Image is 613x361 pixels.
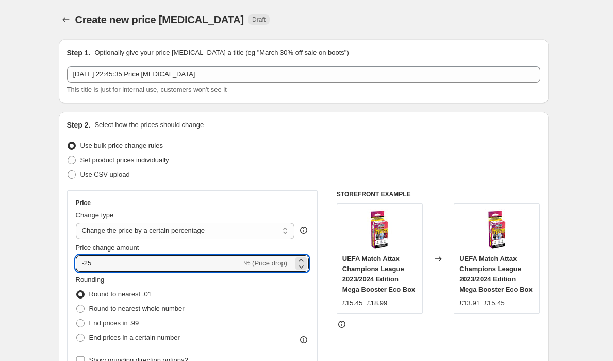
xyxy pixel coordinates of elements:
span: Use bulk price change rules [80,142,163,149]
div: £15.45 [342,298,363,308]
span: % (Price drop) [244,259,287,267]
span: Draft [252,15,266,24]
input: -15 [76,255,242,272]
h6: STOREFRONT EXAMPLE [337,190,540,198]
span: UEFA Match Attax Champions League 2023/2024 Edition Mega Booster Eco Box [459,255,533,293]
span: Change type [76,211,114,219]
span: End prices in .99 [89,319,139,327]
span: End prices in a certain number [89,334,180,341]
span: Create new price [MEDICAL_DATA] [75,14,244,25]
input: 30% off holiday sale [67,66,540,83]
h2: Step 2. [67,120,91,130]
h2: Step 1. [67,48,91,58]
h3: Price [76,199,91,207]
div: help [299,225,309,236]
span: UEFA Match Attax Champions League 2023/2024 Edition Mega Booster Eco Box [342,255,416,293]
span: Round to nearest whole number [89,305,185,312]
p: Select how the prices should change [94,120,204,130]
span: This title is just for internal use, customers won't see it [67,86,227,93]
span: Set product prices individually [80,156,169,164]
strike: £15.45 [484,298,505,308]
span: Use CSV upload [80,170,130,178]
span: Round to nearest .01 [89,290,152,298]
div: £13.91 [459,298,480,308]
strike: £18.99 [367,298,388,308]
p: Optionally give your price [MEDICAL_DATA] a title (eg "March 30% off sale on boots") [94,48,349,58]
span: Rounding [76,276,105,284]
button: Price change jobs [59,12,73,27]
span: Price change amount [76,244,139,252]
img: 12021_80x.jpg [359,209,400,250]
img: 12021_80x.jpg [476,209,518,250]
